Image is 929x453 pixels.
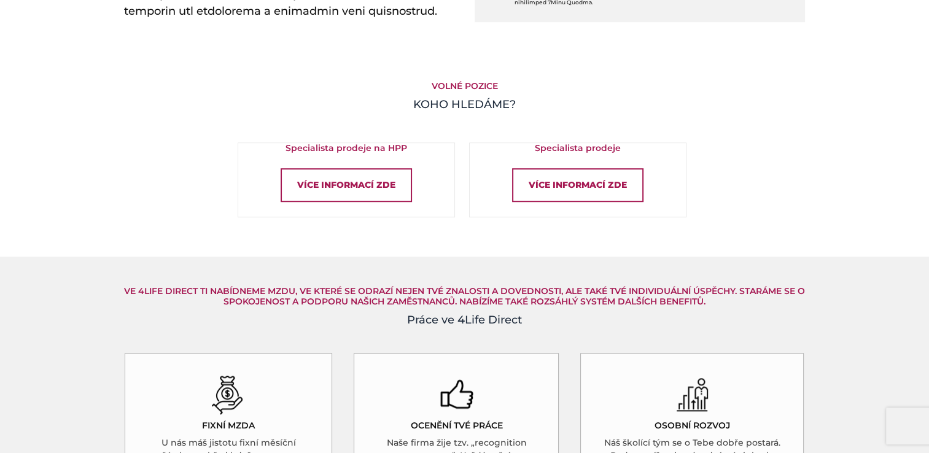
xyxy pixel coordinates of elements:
[238,143,454,153] h5: Specialista prodeje na HPP
[238,142,455,217] a: Specialista prodeje na HPPVíce informací zde
[470,143,686,153] h5: Specialista prodeje
[124,286,806,307] h5: Ve 4Life Direct Ti nabídneme mzdu, ve které se odrazí nejen Tvé znalosti a dovednosti, ale také T...
[655,420,730,431] h5: OSOBNÍ ROZVOJ
[281,168,412,202] div: Více informací zde
[211,375,245,414] img: měšec s dolary černá ikona
[202,420,255,431] h5: FIXNÍ MZDA
[512,168,643,202] div: Více informací zde
[124,312,806,328] h4: Práce ve 4Life Direct
[675,375,709,414] img: ikona tužky a ozubeného kola
[410,420,502,431] h5: OCENĚNÍ TVÉ PRÁCE
[469,142,686,217] a: Specialista prodejeVíce informací zde
[440,375,473,414] img: palec nahoru facebooková ikona
[124,96,806,113] h4: KOHO HLEDÁME?
[124,81,806,91] h5: Volné pozice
